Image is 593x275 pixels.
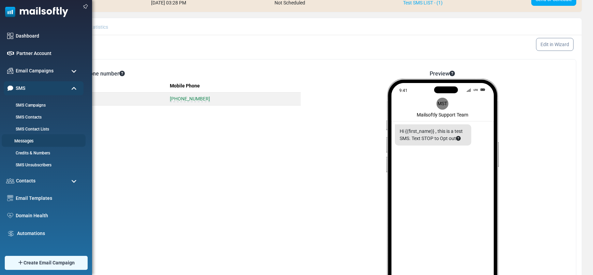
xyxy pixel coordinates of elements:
[474,88,478,92] span: LTE
[7,230,15,237] img: workflow.svg
[7,195,13,201] img: email-templates-icon.svg
[400,87,464,92] div: 9:41
[16,67,54,74] span: Email Campaigns
[45,70,301,77] h6: 1 Contacts with phone number
[119,71,125,76] i: This campaign will be sent to the contacts with phone numbers from the contact list you have sele...
[4,114,82,120] a: SMS Contacts
[395,124,471,146] div: Hi {(first_name)} , this is a test SMS. Text STOP to Opt out
[16,248,80,255] a: Landing Pages
[7,85,13,91] img: sms-icon-active.png
[7,33,13,39] img: dashboard-icon.svg
[16,177,35,184] span: Contacts
[4,126,82,132] a: SMS Contact Lists
[7,68,13,74] img: campaigns-icon.png
[4,162,82,168] a: SMS Unsubscribers
[456,136,461,141] i: To respect recipients' preferences and comply with messaging regulations, an unsubscribe option i...
[167,80,301,93] th: Mobile Phone
[170,96,210,102] span: [PHONE_NUMBER]
[536,38,574,51] a: Edit in Wizard
[6,178,14,183] img: contacts-icon.svg
[4,150,82,156] a: Credits & Numbers
[45,80,167,93] th: Name
[7,213,13,218] img: domain-health-icon.svg
[24,259,75,266] span: Create Email Campaign
[450,71,455,76] i: This is a visual preview of how your message may appear on a phone. The appearance may vary depen...
[430,70,455,77] h6: Preview
[16,85,25,92] span: SMS
[45,93,167,106] td: [PERSON_NAME]
[16,32,80,40] a: Dashboard
[16,212,80,219] a: Domain Health
[16,50,80,57] a: Partner Account
[16,195,80,202] a: Email Templates
[4,102,82,108] a: SMS Campaigns
[2,138,84,145] a: Messages
[17,230,80,237] a: Automations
